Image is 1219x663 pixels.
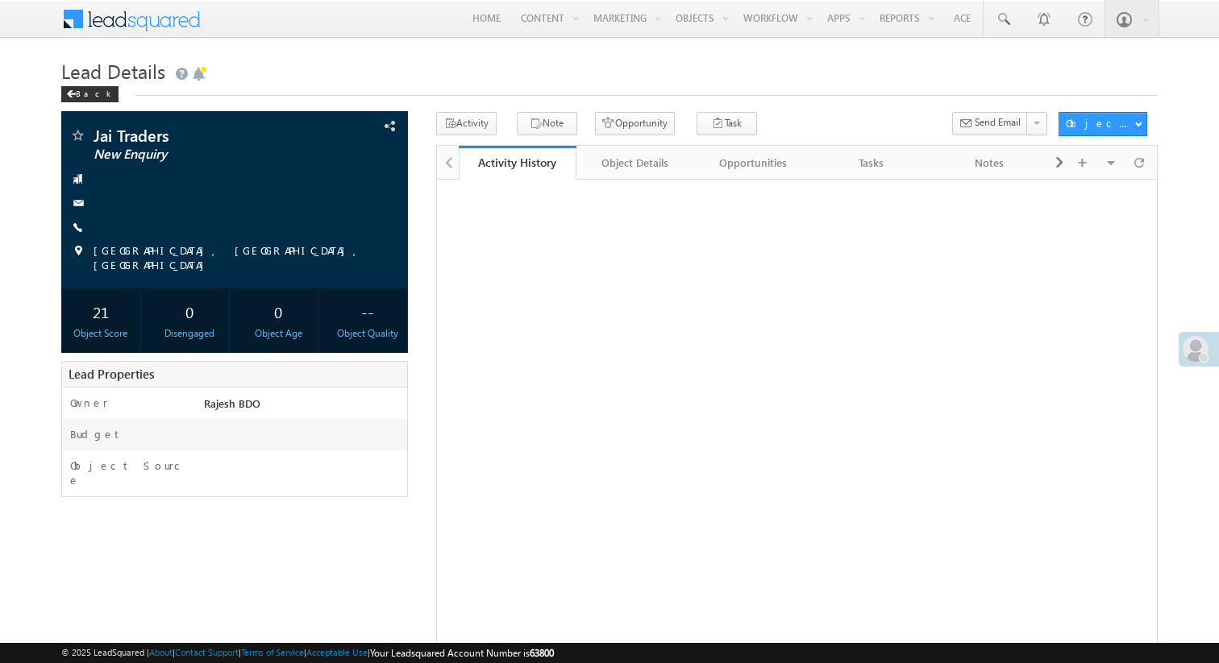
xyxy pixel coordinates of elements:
[204,396,260,410] span: Rajesh BDO
[61,85,127,99] a: Back
[595,112,675,135] button: Opportunity
[69,366,154,382] span: Lead Properties
[952,112,1028,135] button: Send Email
[70,458,187,487] label: Object Source
[517,112,577,135] button: Note
[1066,116,1134,131] div: Object Actions
[149,647,173,657] a: About
[530,647,554,659] span: 63800
[61,58,165,84] span: Lead Details
[589,153,680,172] div: Object Details
[944,153,1035,172] div: Notes
[695,146,813,180] a: Opportunities
[243,326,314,341] div: Object Age
[61,86,119,102] div: Back
[436,112,497,135] button: Activity
[94,127,309,143] span: Jai Traders
[241,647,304,657] a: Terms of Service
[175,647,239,657] a: Contact Support
[65,296,136,326] div: 21
[370,647,554,659] span: Your Leadsquared Account Number is
[708,153,799,172] div: Opportunities
[154,326,225,341] div: Disengaged
[332,326,403,341] div: Object Quality
[459,146,577,180] a: Activity History
[1059,112,1147,136] button: Object Actions
[931,146,1050,180] a: Notes
[94,147,309,163] span: New Enquiry
[61,645,554,661] span: © 2025 LeadSquared | | | | |
[65,326,136,341] div: Object Score
[813,146,931,180] a: Tasks
[975,115,1021,130] span: Send Email
[243,296,314,326] div: 0
[697,112,757,135] button: Task
[826,153,917,172] div: Tasks
[471,155,565,170] div: Activity History
[154,296,225,326] div: 0
[576,146,695,180] a: Object Details
[70,396,108,410] label: Owner
[70,427,122,441] label: Budget
[306,647,368,657] a: Acceptable Use
[94,243,375,272] span: [GEOGRAPHIC_DATA], [GEOGRAPHIC_DATA], [GEOGRAPHIC_DATA]
[332,296,403,326] div: --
